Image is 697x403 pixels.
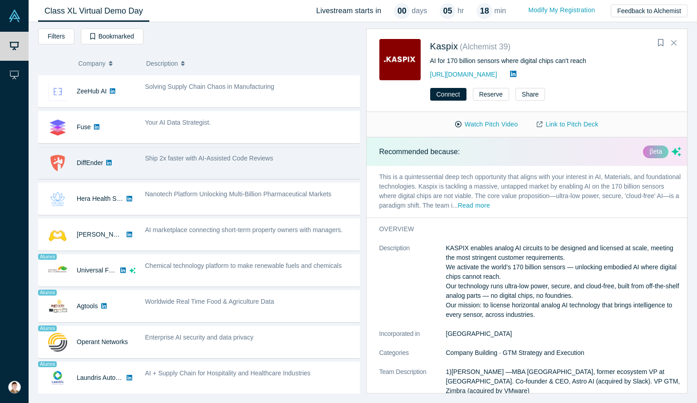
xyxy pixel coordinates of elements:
[48,369,67,388] img: Laundris Autonomous Inventory Management's Logo
[129,267,136,274] svg: dsa ai sparkles
[77,123,91,131] a: Fuse
[38,361,57,367] span: Alumni
[611,5,687,17] button: Feedback to Alchemist
[446,117,527,132] button: Watch Pitch Video
[145,334,254,341] span: Enterprise AI security and data privacy
[77,267,156,274] a: Universal Fuel Technologies
[527,117,608,132] a: Link to Pitch Deck
[48,154,67,173] img: DiffEnder's Logo
[379,243,446,329] dt: Description
[38,325,57,331] span: Alumni
[430,71,497,78] a: [URL][DOMAIN_NAME]
[379,329,446,348] dt: Incorporated in
[654,37,667,49] button: Bookmark
[145,155,273,162] span: Ship 2x faster with AI-Assisted Code Reviews
[440,3,456,19] div: 05
[430,41,458,51] a: Kaspix
[8,10,21,22] img: Alchemist Vault Logo
[379,224,669,234] h3: overview
[494,5,506,16] p: min
[460,42,510,51] small: ( Alchemist 39 )
[48,118,67,137] img: Fuse's Logo
[643,146,668,158] div: βeta
[145,262,342,269] span: Chemical technology platform to make renewable fuels and chemicals
[672,147,681,156] svg: dsa ai sparkles
[81,29,143,44] button: Bookmarked
[77,374,205,381] a: Laundris Autonomous Inventory Management
[145,226,343,233] span: AI marketplace connecting short-term property owners with managers.
[145,83,275,90] span: Solving Supply Chain Chaos in Manufacturing
[515,88,545,101] button: Share
[77,302,98,310] a: Agtools
[48,189,67,209] img: Hera Health Solutions's Logo
[367,166,694,218] p: This is a quintessential deep tech opportunity that aligns with your interest in AI, Materials, a...
[457,5,464,16] p: hr
[394,3,410,19] div: 00
[316,6,382,15] h4: Livestream starts in
[77,231,136,238] a: [PERSON_NAME] AI
[48,82,67,101] img: ZeeHub AI's Logo
[476,3,492,19] div: 18
[38,290,57,296] span: Alumni
[430,88,466,101] button: Connect
[145,190,332,198] span: Nanotech Platform Unlocking Multi-Billion Pharmaceutical Markets
[38,29,74,44] button: Filters
[430,56,675,66] div: AI for 170 billion sensors where digital chips can't reach
[379,39,421,80] img: Kaspix's Logo
[48,333,67,352] img: Operant Networks's Logo
[146,54,353,73] button: Description
[446,329,682,339] dd: [GEOGRAPHIC_DATA]
[145,119,211,126] span: Your AI Data Strategist.
[48,297,67,316] img: Agtools's Logo
[48,225,67,244] img: Besty AI's Logo
[446,349,584,356] span: Company Building · GTM Strategy and Execution
[77,159,103,166] a: DiffEnder
[146,54,178,73] span: Description
[446,243,682,320] p: KASPIX enables analog AI circuits to be designed and licensed at scale, meeting the most stringen...
[458,201,490,211] button: Read more
[145,298,275,305] span: Worldwide Real Time Food & Agriculture Data
[145,369,311,377] span: AI + Supply Chain for Hospitality and Healthcare Industries
[379,146,460,157] p: Recommended because:
[38,0,149,22] a: Class XL Virtual Demo Day
[79,54,137,73] button: Company
[8,381,21,393] img: Alexander Korchevsky's Account
[412,5,427,16] p: days
[667,36,681,50] button: Close
[77,195,138,202] a: Hera Health Solutions
[48,261,67,280] img: Universal Fuel Technologies's Logo
[77,87,107,95] a: ZeeHub AI
[473,88,509,101] button: Reserve
[519,2,604,18] a: Modify My Registration
[38,254,57,260] span: Alumni
[79,54,106,73] span: Company
[379,348,446,367] dt: Categories
[77,338,128,345] a: Operant Networks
